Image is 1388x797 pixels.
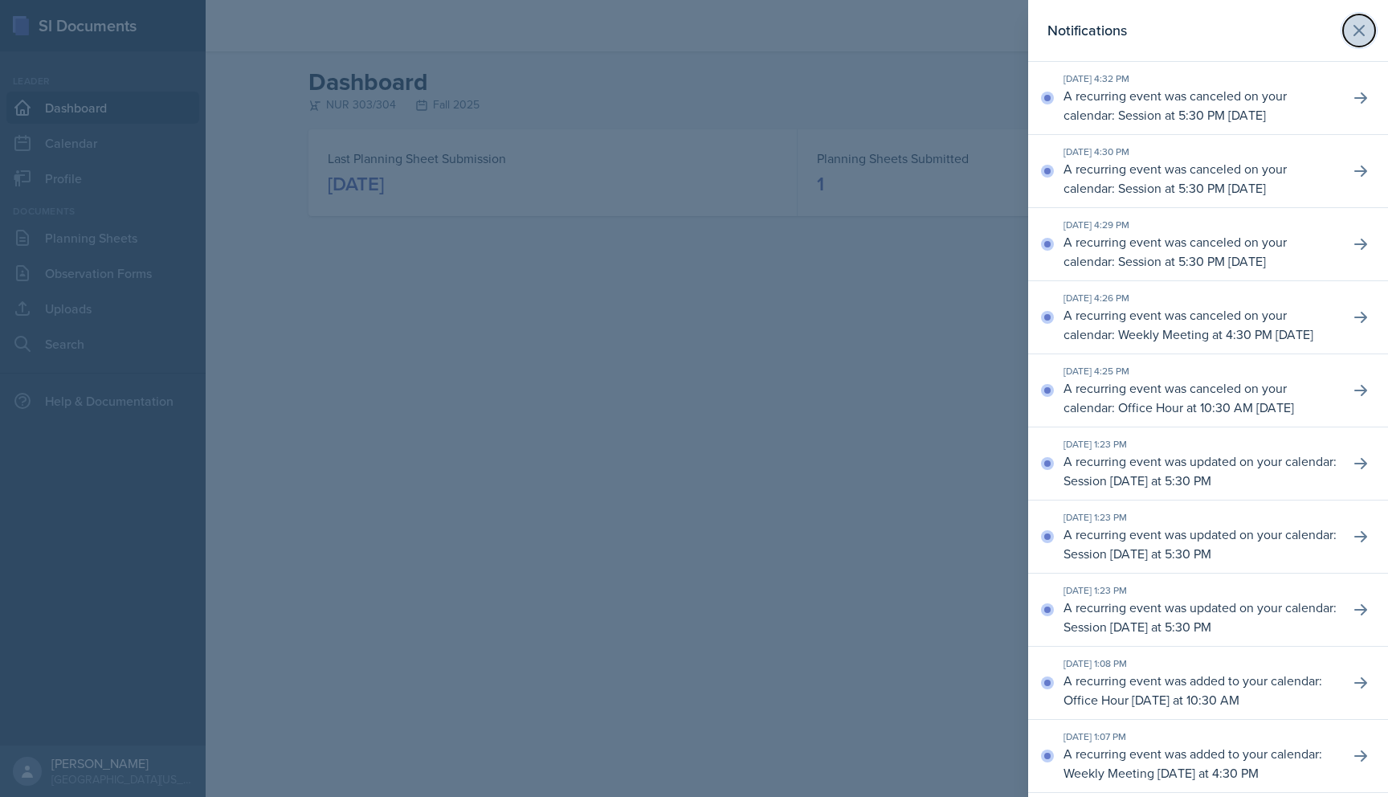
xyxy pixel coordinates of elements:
p: A recurring event was canceled on your calendar: Session at 5:30 PM [DATE] [1063,86,1337,125]
p: A recurring event was updated on your calendar: Session [DATE] at 5:30 PM [1063,525,1337,563]
div: [DATE] 1:07 PM [1063,730,1337,744]
div: [DATE] 4:25 PM [1063,364,1337,378]
div: [DATE] 1:08 PM [1063,656,1337,671]
p: A recurring event was added to your calendar: Weekly Meeting [DATE] at 4:30 PM [1063,744,1337,783]
p: A recurring event was updated on your calendar: Session [DATE] at 5:30 PM [1063,598,1337,636]
p: A recurring event was canceled on your calendar: Session at 5:30 PM [DATE] [1063,232,1337,271]
p: A recurring event was added to your calendar: Office Hour [DATE] at 10:30 AM [1063,671,1337,709]
h2: Notifications [1047,19,1127,42]
p: A recurring event was canceled on your calendar: Session at 5:30 PM [DATE] [1063,159,1337,198]
div: [DATE] 4:26 PM [1063,291,1337,305]
div: [DATE] 4:30 PM [1063,145,1337,159]
div: [DATE] 4:29 PM [1063,218,1337,232]
p: A recurring event was canceled on your calendar: Office Hour at 10:30 AM [DATE] [1063,378,1337,417]
p: A recurring event was canceled on your calendar: Weekly Meeting at 4:30 PM [DATE] [1063,305,1337,344]
div: [DATE] 1:23 PM [1063,510,1337,525]
p: A recurring event was updated on your calendar: Session [DATE] at 5:30 PM [1063,452,1337,490]
div: [DATE] 1:23 PM [1063,583,1337,598]
div: [DATE] 4:32 PM [1063,72,1337,86]
div: [DATE] 1:23 PM [1063,437,1337,452]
